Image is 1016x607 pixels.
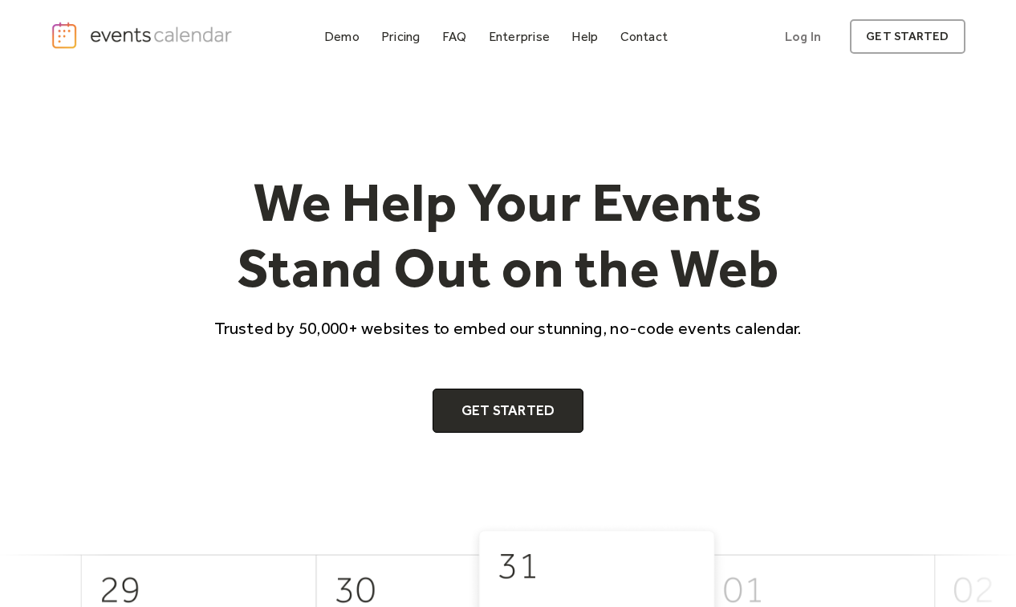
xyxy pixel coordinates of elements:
[375,26,427,47] a: Pricing
[482,26,556,47] a: Enterprise
[571,32,598,41] div: Help
[200,316,816,340] p: Trusted by 50,000+ websites to embed our stunning, no-code events calendar.
[620,32,669,41] div: Contact
[442,32,467,41] div: FAQ
[433,389,584,434] a: Get Started
[200,169,816,300] h1: We Help Your Events Stand Out on the Web
[436,26,473,47] a: FAQ
[51,21,236,50] a: home
[614,26,675,47] a: Contact
[381,32,421,41] div: Pricing
[565,26,604,47] a: Help
[324,32,360,41] div: Demo
[769,19,837,54] a: Log In
[318,26,366,47] a: Demo
[489,32,550,41] div: Enterprise
[850,19,965,54] a: get started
